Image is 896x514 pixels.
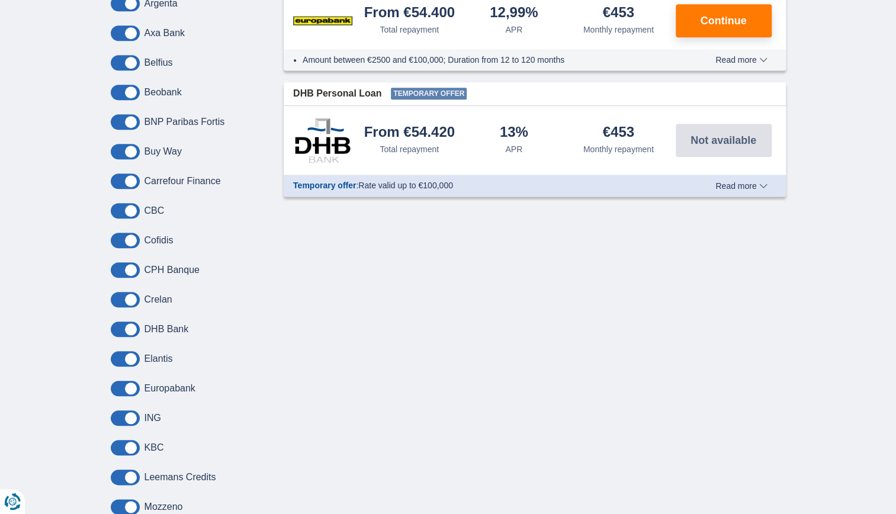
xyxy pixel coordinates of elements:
[144,176,221,187] label: Carrefour Finance
[144,442,164,453] label: KBC
[144,57,173,68] label: Belfius
[144,413,161,423] label: ING
[706,55,776,65] button: Read more
[505,24,522,36] div: APR
[293,87,381,101] span: DHB Personal Loan
[603,124,634,140] font: €453
[715,182,767,190] span: Read more
[715,56,767,64] span: Read more
[144,235,174,246] label: Cofidis
[144,472,216,483] label: Leemans Credits
[144,146,182,157] label: Buy Way
[380,143,439,155] div: Total repayment
[144,324,189,335] label: DHB Bank
[293,118,352,163] img: product.pl.alt DHB Bank
[293,181,356,190] span: Temporary offer
[144,28,185,38] label: Axa Bank
[144,383,195,394] label: Europabank
[144,354,173,364] label: Elantis
[364,124,455,140] font: From €54.420
[691,135,756,146] span: Not available
[293,181,453,190] font: :
[490,4,538,20] font: 12,99%
[303,54,668,66] li: Amount between €2500 and €100,000; Duration from 12 to 120 months
[144,117,225,127] label: BNP Paribas Fortis
[144,294,172,305] label: Crelan
[583,143,654,155] div: Monthly repayment
[583,24,654,36] div: Monthly repayment
[144,205,165,216] label: CBC
[706,181,776,191] button: Read more
[676,4,772,37] button: Continue
[364,4,455,20] font: From €54.400
[391,88,467,99] span: Temporary offer
[603,4,634,20] font: €453
[144,502,183,512] label: Mozzeno
[144,87,182,98] label: Beobank
[505,143,522,155] div: APR
[293,6,352,36] img: product.pl.alt Europabank
[144,265,200,275] label: CPH Banque
[676,124,772,157] button: Not available
[380,24,439,36] div: Total repayment
[500,124,528,140] font: 13%
[358,181,453,190] span: Rate valid up to €100,000
[701,15,747,27] font: Continue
